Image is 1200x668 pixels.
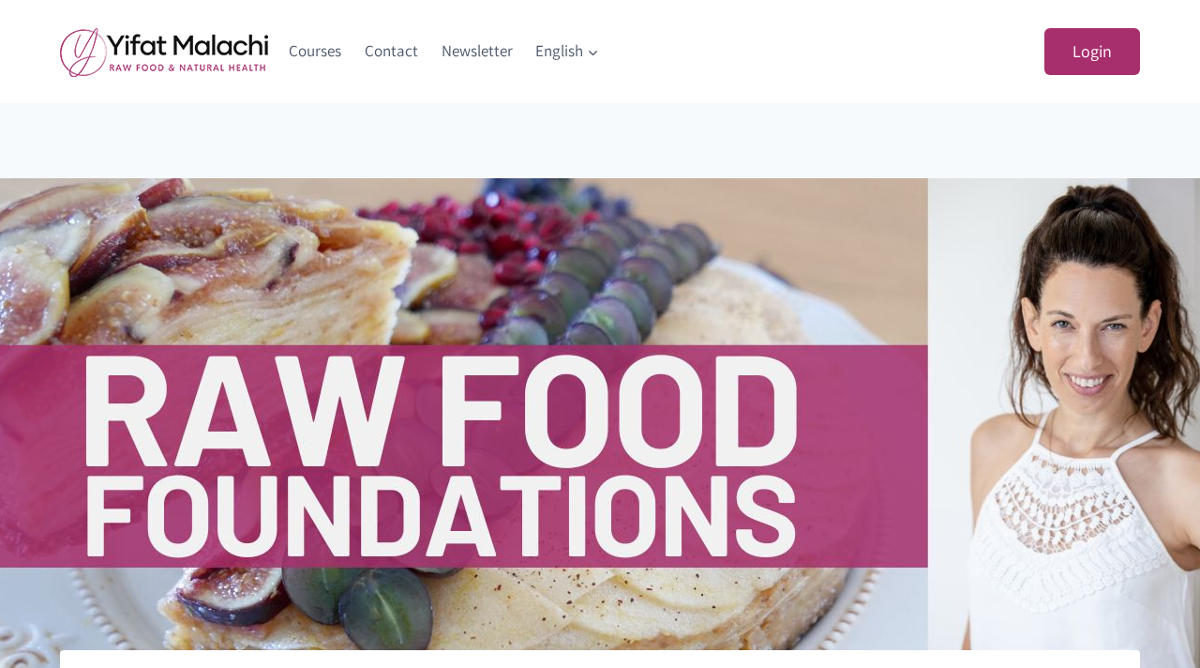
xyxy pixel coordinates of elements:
a: Login [1044,28,1140,76]
nav: Primary Navigation [277,29,611,74]
a: Contact [353,29,430,74]
a: Courses [277,29,353,74]
img: yifat_logo41_en.png [60,27,268,77]
a: Newsletter [429,29,524,74]
span: English [535,38,599,64]
a: English [524,29,611,74]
